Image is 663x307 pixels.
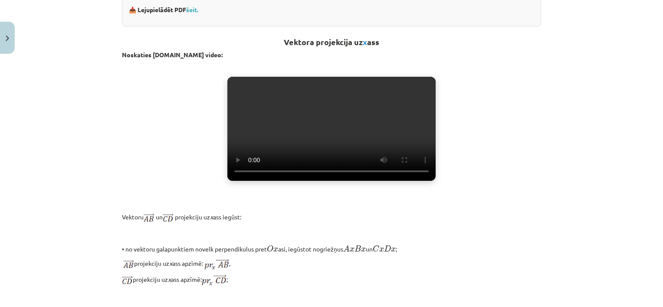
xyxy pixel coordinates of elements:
[227,77,436,181] video: Jūsu pārlūkprogramma neatbalsta video atskaņošanu.
[267,245,273,252] span: O
[379,248,384,252] span: x
[6,36,9,41] img: icon-close-lesson-0947bae3869378f0d4975bcd49f059093ad1ed9edebbc8119c70593378902aed.svg
[391,248,396,252] span: x
[354,245,361,251] span: B
[186,6,198,13] a: šeit.
[210,213,213,221] i: x
[363,37,367,47] span: x
[273,248,278,252] span: x
[384,245,391,251] span: D
[350,248,354,252] span: x
[373,245,379,252] span: C
[122,259,541,270] p: projekciju uz ass apzīmē: ,
[122,243,541,254] p: • no vektoru galapunktiem novelk perpendikulus pret asi, iegūstot nogriežņus un ;
[343,245,350,251] span: A
[122,51,223,59] strong: Noskaties [DOMAIN_NAME] video:
[361,248,366,252] span: x
[122,275,541,286] p: projekciju uz ass apzīmē: ;
[129,6,200,13] strong: 📥 Lejupielādēt PDF
[168,275,171,283] i: x
[284,37,379,47] strong: Vektora projekcija uz ass
[169,259,172,267] i: x
[122,212,541,223] p: Vektoru un projekciju uz ass iegūst:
